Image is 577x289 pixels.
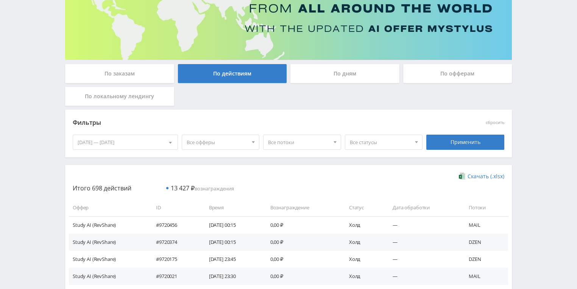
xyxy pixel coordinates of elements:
[486,120,504,125] button: сбросить
[201,268,263,285] td: [DATE] 23:30
[73,117,396,129] div: Фильтры
[148,199,201,216] td: ID
[263,199,342,216] td: Вознаграждение
[268,135,329,149] span: Все потоки
[201,199,263,216] td: Время
[187,135,248,149] span: Все офферы
[65,87,174,106] div: По локальному лендингу
[148,268,201,285] td: #9720021
[73,135,178,149] div: [DATE] — [DATE]
[263,268,342,285] td: 0,00 ₽
[171,185,234,192] span: вознаграждения
[461,199,508,216] td: Потоки
[385,216,461,233] td: —
[201,234,263,251] td: [DATE] 00:15
[385,251,461,268] td: —
[342,251,385,268] td: Холд
[69,251,148,268] td: Study AI (RevShare)
[385,199,461,216] td: Дата обработки
[461,234,508,251] td: DZEN
[290,64,399,83] div: По дням
[69,216,148,233] td: Study AI (RevShare)
[263,234,342,251] td: 0,00 ₽
[459,173,504,180] a: Скачать (.xlsx)
[148,216,201,233] td: #9720456
[263,216,342,233] td: 0,00 ₽
[263,251,342,268] td: 0,00 ₽
[65,64,174,83] div: По заказам
[201,216,263,233] td: [DATE] 00:15
[461,251,508,268] td: DZEN
[342,216,385,233] td: Холд
[342,199,385,216] td: Статус
[342,268,385,285] td: Холд
[468,173,504,179] span: Скачать (.xlsx)
[201,251,263,268] td: [DATE] 23:45
[350,135,411,149] span: Все статусы
[385,268,461,285] td: —
[73,184,131,192] span: Итого 698 действий
[342,234,385,251] td: Холд
[385,234,461,251] td: —
[178,64,287,83] div: По действиям
[69,199,148,216] td: Оффер
[69,234,148,251] td: Study AI (RevShare)
[69,268,148,285] td: Study AI (RevShare)
[461,216,508,233] td: MAIL
[461,268,508,285] td: MAIL
[459,172,465,180] img: xlsx
[148,251,201,268] td: #9720175
[426,135,504,150] div: Применить
[403,64,512,83] div: По офферам
[171,184,195,192] span: 13 427 ₽
[148,234,201,251] td: #9720374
